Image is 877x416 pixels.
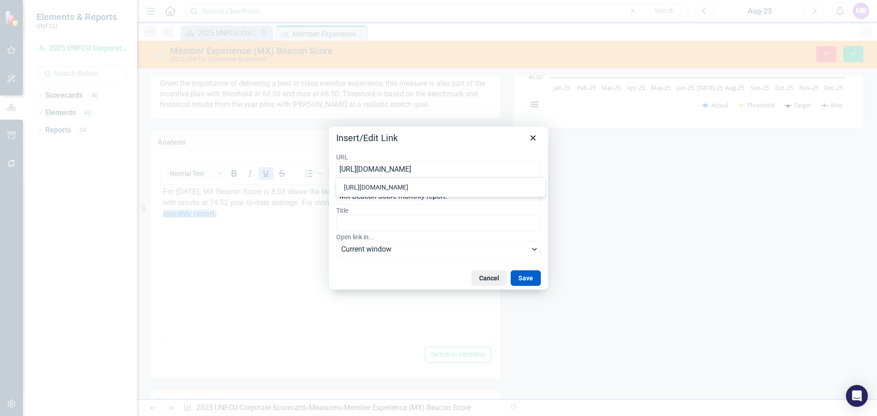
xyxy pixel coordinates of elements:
span: Current window [341,244,529,255]
button: Cancel [471,270,507,286]
div: http://unfcu.clearpointstrategy.com/wp-content/uploads/2025/09/MX-Beacon-Score_August-25.pdf [338,180,543,195]
label: URL [336,153,541,161]
h1: Insert/Edit Link [336,132,398,144]
div: [URL][DOMAIN_NAME] [344,182,539,193]
button: Save [511,270,541,286]
label: Open link in... [336,233,541,241]
div: Open Intercom Messenger [846,385,868,407]
span: For [DATE], MX Beacon Score is 8.02 above the target of 66.50, and 6.02 above the max of 68.50, w... [2,4,321,33]
button: Open link in... [336,241,541,258]
span: . [54,26,56,33]
label: Title [336,206,541,215]
button: Close [525,130,541,146]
